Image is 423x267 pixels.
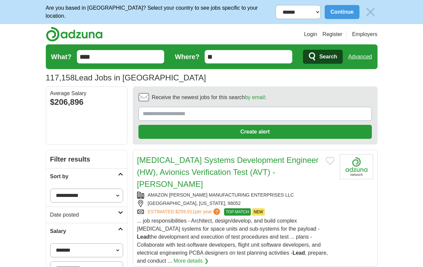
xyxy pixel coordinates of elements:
[137,192,334,199] div: AMAZON [PERSON_NAME] MANUFACTURING ENTERPRISES LLC
[137,200,334,207] div: [GEOGRAPHIC_DATA], [US_STATE], 98052
[46,72,75,84] span: 117,158
[46,168,127,185] a: Sort by
[326,157,334,165] button: Add to favorite jobs
[46,207,127,223] a: Date posted
[319,50,337,63] span: Search
[363,5,378,19] img: icon_close_no_bg.svg
[51,52,72,62] label: What?
[46,73,206,82] h1: Lead Jobs in [GEOGRAPHIC_DATA]
[137,156,319,189] a: [MEDICAL_DATA] Systems Development Engineer (HW), Avionics Verification Test (AVT) - [PERSON_NAME]
[322,30,342,38] a: Register
[137,218,328,264] span: ... job responsibilities - Architect, design/develop, and build complex [MEDICAL_DATA] systems fo...
[213,208,220,215] span: ?
[348,50,372,63] a: Advanced
[252,208,265,216] span: NEW
[175,209,195,214] span: $259,911
[50,173,118,181] h2: Sort by
[152,93,266,101] span: Receive the newest jobs for this search :
[50,96,123,108] div: $206,896
[46,223,127,239] a: Salary
[46,4,276,20] p: Are you based in [GEOGRAPHIC_DATA]? Select your country to see jobs specific to your location.
[224,208,250,216] span: TOP MATCH
[174,257,209,265] a: More details ❯
[138,125,372,139] button: Create alert
[304,30,317,38] a: Login
[325,5,359,19] button: Continue
[340,154,373,179] img: Company logo
[148,208,222,216] a: ESTIMATED:$259,911per year?
[175,52,199,62] label: Where?
[46,150,127,168] h2: Filter results
[245,94,265,100] a: by email
[293,250,305,256] strong: Lead
[46,27,103,42] img: Adzuna logo
[352,30,378,38] a: Employers
[137,234,149,240] strong: Lead
[50,227,118,235] h2: Salary
[50,211,118,219] h2: Date posted
[50,91,123,96] div: Average Salary
[303,50,343,64] button: Search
